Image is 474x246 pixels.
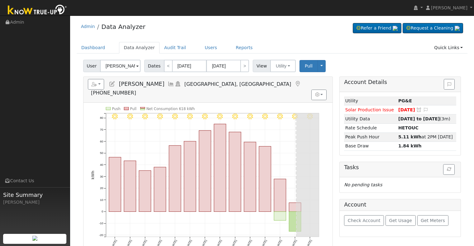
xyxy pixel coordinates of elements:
td: Base Draw [344,142,397,151]
i: 8/15 - Clear [277,114,283,119]
rect: onclick="" [259,146,271,211]
rect: onclick="" [139,170,151,211]
i: 8/11 - Clear [217,114,223,119]
rect: onclick="" [289,211,301,231]
i: 8/05 - MostlyClear [127,114,133,119]
i: 8/04 - MostlyClear [112,114,118,119]
text: 0 [102,210,103,213]
a: Refer a Friend [353,23,401,34]
strong: ID: 17181270, authorized: 08/15/25 [398,98,412,103]
a: > [240,60,249,72]
a: Data Analyzer [119,42,160,53]
rect: onclick="" [154,167,166,211]
text: 50 [100,151,103,155]
span: Get Usage [389,218,412,223]
rect: onclick="" [109,157,121,211]
td: Peak Push Hour [344,132,397,142]
rect: onclick="" [169,146,181,212]
strong: 5.11 kWh [398,134,422,139]
h5: Account [344,202,366,208]
i: 8/13 - Clear [247,114,253,119]
rect: onclick="" [124,161,136,212]
span: [GEOGRAPHIC_DATA], [GEOGRAPHIC_DATA] [184,81,291,87]
rect: onclick="" [199,130,211,211]
span: [PERSON_NAME] [119,81,164,87]
text: 70 [100,128,103,131]
i: Edit Issue [423,108,429,112]
i: 8/07 - MostlyClear [157,114,163,119]
text: Net Consumption 618 kWh [146,106,195,111]
button: Issue History [444,79,455,90]
i: 8/12 - Clear [232,114,238,119]
rect: onclick="" [274,211,286,220]
i: 8/14 - Clear [262,114,268,119]
span: [PERSON_NAME] [431,5,467,10]
rect: onclick="" [229,132,241,211]
strong: 1.84 kWh [398,143,422,148]
a: Quick Links [429,42,467,53]
text: -20 [99,233,103,237]
span: (3m) [398,116,450,121]
input: Select a User [100,60,141,72]
rect: onclick="" [289,203,301,212]
text: Push [112,106,121,111]
text: 20 [100,186,103,190]
i: 8/09 - Clear [187,114,193,119]
i: 8/08 - Clear [172,114,178,119]
img: retrieve [32,236,37,241]
a: Admin [81,24,95,29]
img: Know True-Up [5,3,70,17]
span: Check Account [348,218,381,223]
button: Refresh [443,164,455,175]
text: 10 [100,198,103,202]
a: Snooze this issue [416,107,422,112]
strong: J [398,125,419,130]
button: Pull [299,60,318,72]
a: Reports [231,42,257,53]
span: Dates [144,60,164,72]
button: Utility [270,60,296,72]
span: [PHONE_NUMBER] [91,90,136,96]
strong: [DATE] to [DATE] [398,116,440,121]
text: 80 [100,116,103,119]
a: Login As (last Never) [175,81,181,87]
a: Request a Cleaning [403,23,463,34]
rect: onclick="" [244,142,256,212]
text: 30 [100,175,103,178]
img: retrieve [455,26,460,31]
div: [PERSON_NAME] [3,199,67,206]
span: Site Summary [3,191,67,199]
i: 8/06 - MostlyClear [142,114,148,119]
button: Check Account [344,215,384,226]
a: Multi-Series Graph [168,81,175,87]
span: Pull [305,63,313,68]
rect: onclick="" [274,179,286,211]
i: No pending tasks [344,182,382,187]
span: Solar Production Issue [345,107,394,112]
td: Utility [344,96,397,105]
span: Get Meters [421,218,445,223]
text: Pull [130,106,136,111]
td: Rate Schedule [344,123,397,132]
a: Users [200,42,222,53]
i: 8/10 - Clear [202,114,208,119]
button: Get Usage [385,215,416,226]
text: -10 [99,221,103,225]
rect: onclick="" [214,124,226,212]
button: Get Meters [417,215,449,226]
i: 8/16 - Clear [292,114,298,119]
a: < [164,60,173,72]
h5: Tasks [344,164,456,171]
td: at 2PM [DATE] [397,132,456,142]
h5: Account Details [344,79,456,86]
rect: onclick="" [184,141,196,211]
td: Utility Data [344,114,397,123]
span: [DATE] [398,107,415,112]
a: Dashboard [77,42,110,53]
span: View [253,60,271,72]
a: Map [294,81,301,87]
a: Audit Trail [160,42,191,53]
a: Edit User (32116) [109,81,116,87]
text: kWh [90,170,95,179]
text: 60 [100,140,103,143]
